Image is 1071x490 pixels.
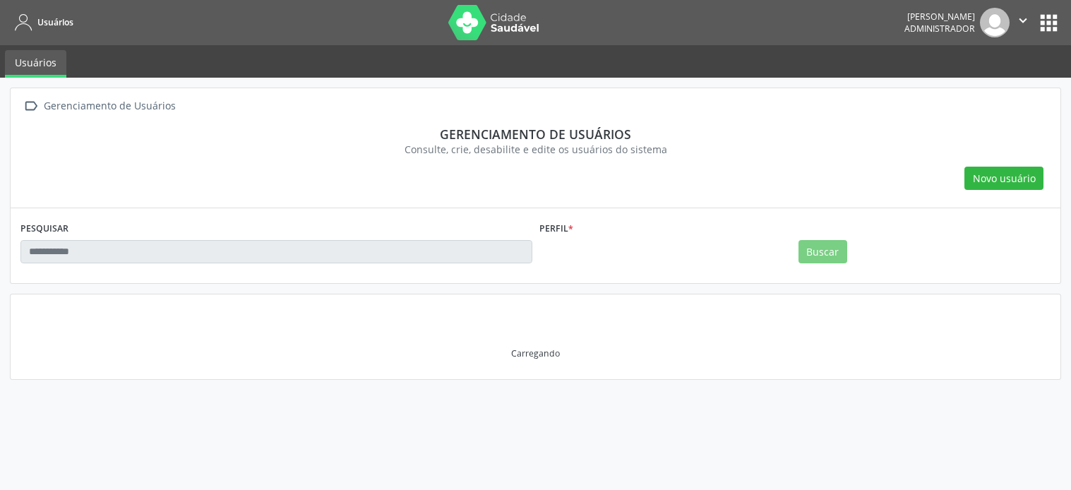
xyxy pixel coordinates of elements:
[904,11,975,23] div: [PERSON_NAME]
[973,171,1036,186] span: Novo usuário
[511,347,560,359] div: Carregando
[20,96,178,116] a:  Gerenciamento de Usuários
[904,23,975,35] span: Administrador
[30,142,1041,157] div: Consulte, crie, desabilite e edite os usuários do sistema
[5,50,66,78] a: Usuários
[798,240,847,264] button: Buscar
[20,96,41,116] i: 
[964,167,1043,191] button: Novo usuário
[1036,11,1061,35] button: apps
[1010,8,1036,37] button: 
[10,11,73,34] a: Usuários
[1015,13,1031,28] i: 
[539,218,573,240] label: Perfil
[37,16,73,28] span: Usuários
[41,96,178,116] div: Gerenciamento de Usuários
[980,8,1010,37] img: img
[20,218,68,240] label: PESQUISAR
[30,126,1041,142] div: Gerenciamento de usuários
